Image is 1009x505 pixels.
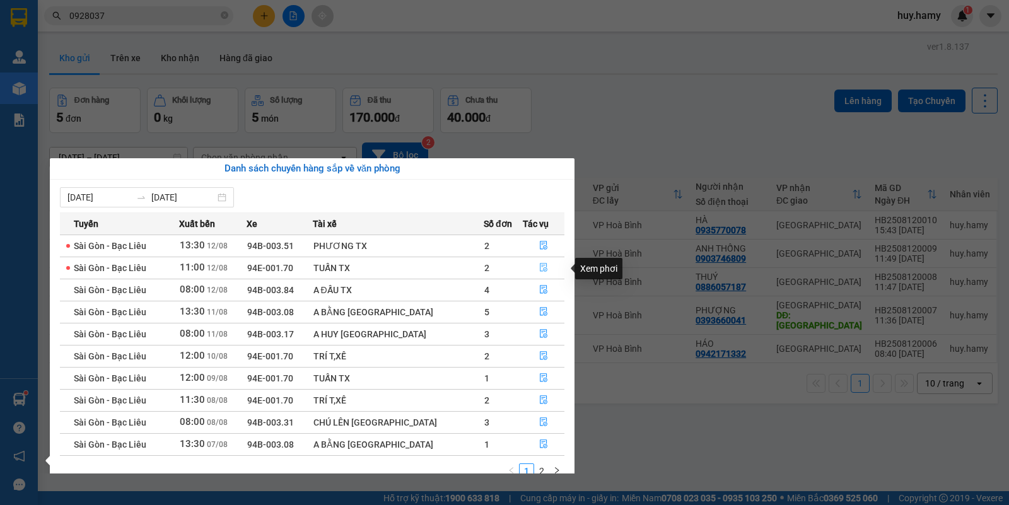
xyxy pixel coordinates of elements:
[549,463,564,479] button: right
[539,351,548,361] span: file-done
[73,30,83,40] span: environment
[523,302,564,322] button: file-done
[74,351,146,361] span: Sài Gòn - Bạc Liêu
[504,463,519,479] li: Previous Page
[6,79,146,100] b: GỬI : VP Hoà Bình
[207,264,228,272] span: 12/08
[313,371,483,385] div: TUẤN TX
[539,307,548,317] span: file-done
[247,285,294,295] span: 94B-003.84
[180,284,205,295] span: 08:00
[180,394,205,405] span: 11:30
[539,417,548,427] span: file-done
[180,350,205,361] span: 12:00
[313,239,483,253] div: PHƯƠNG TX
[207,418,228,427] span: 08/08
[539,395,548,405] span: file-done
[484,329,489,339] span: 3
[484,263,489,273] span: 2
[74,373,146,383] span: Sài Gòn - Bạc Liêu
[539,439,548,450] span: file-done
[484,351,489,361] span: 2
[74,263,146,273] span: Sài Gòn - Bạc Liêu
[519,463,534,479] li: 1
[180,240,205,251] span: 13:30
[247,307,294,317] span: 94B-003.08
[207,374,228,383] span: 09/08
[520,464,534,478] a: 1
[539,329,548,339] span: file-done
[73,8,168,24] b: Nhà Xe Hà My
[74,307,146,317] span: Sài Gòn - Bạc Liêu
[523,258,564,278] button: file-done
[207,308,228,316] span: 11/08
[247,241,294,251] span: 94B-003.51
[6,44,240,59] li: 0946 508 595
[60,161,564,177] div: Danh sách chuyến hàng sắp về văn phòng
[523,217,549,231] span: Tác vụ
[151,190,215,204] input: Đến ngày
[74,417,146,427] span: Sài Gòn - Bạc Liêu
[67,190,131,204] input: Từ ngày
[180,306,205,317] span: 13:30
[247,351,293,361] span: 94E-001.70
[523,434,564,455] button: file-done
[539,263,548,273] span: file-done
[504,463,519,479] button: left
[539,373,548,383] span: file-done
[575,258,622,279] div: Xem phơi
[484,307,489,317] span: 5
[136,192,146,202] span: swap-right
[539,241,548,251] span: file-done
[484,373,489,383] span: 1
[180,416,205,427] span: 08:00
[74,395,146,405] span: Sài Gòn - Bạc Liêu
[207,352,228,361] span: 10/08
[553,467,561,474] span: right
[207,241,228,250] span: 12/08
[247,263,293,273] span: 94E-001.70
[484,217,512,231] span: Số đơn
[313,393,483,407] div: TRÍ T,XẾ
[523,324,564,344] button: file-done
[180,438,205,450] span: 13:30
[534,463,549,479] li: 2
[73,46,83,56] span: phone
[523,390,564,410] button: file-done
[207,286,228,294] span: 12/08
[549,463,564,479] li: Next Page
[313,415,483,429] div: CHÚ LÊN [GEOGRAPHIC_DATA]
[523,412,564,432] button: file-done
[180,262,205,273] span: 11:00
[247,373,293,383] span: 94E-001.70
[484,439,489,450] span: 1
[484,417,489,427] span: 3
[207,396,228,405] span: 08/08
[535,464,549,478] a: 2
[313,261,483,275] div: TUẤN TX
[247,417,294,427] span: 94B-003.31
[6,28,240,44] li: 995 [PERSON_NAME]
[484,395,489,405] span: 2
[313,349,483,363] div: TRÍ T,XẾ
[74,329,146,339] span: Sài Gòn - Bạc Liêu
[74,217,98,231] span: Tuyến
[180,328,205,339] span: 08:00
[313,283,483,297] div: A ĐẤU TX
[207,440,228,449] span: 07/08
[247,439,294,450] span: 94B-003.08
[523,368,564,388] button: file-done
[207,330,228,339] span: 11/08
[523,280,564,300] button: file-done
[74,241,146,251] span: Sài Gòn - Bạc Liêu
[313,217,337,231] span: Tài xế
[313,305,483,319] div: A BẰNG [GEOGRAPHIC_DATA]
[313,327,483,341] div: A HUY [GEOGRAPHIC_DATA]
[484,241,489,251] span: 2
[136,192,146,202] span: to
[484,285,489,295] span: 4
[74,439,146,450] span: Sài Gòn - Bạc Liêu
[523,346,564,366] button: file-done
[247,395,293,405] span: 94E-001.70
[539,285,548,295] span: file-done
